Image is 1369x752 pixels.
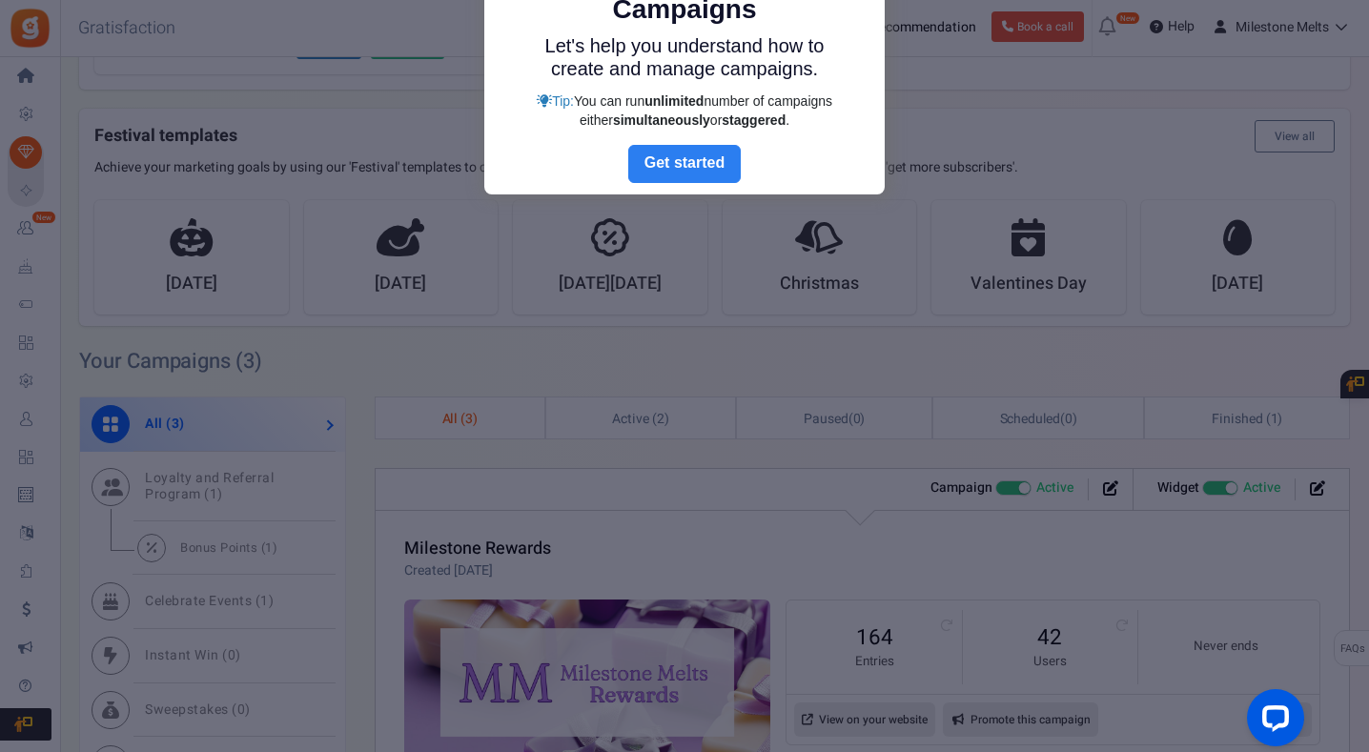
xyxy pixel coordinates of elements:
div: Tip: [527,91,842,130]
a: Next [628,145,741,183]
span: You can run number of campaigns either or . [574,93,832,128]
p: Let's help you understand how to create and manage campaigns. [527,34,842,80]
strong: unlimited [644,93,704,109]
strong: staggered [722,112,786,128]
strong: simultaneously [613,112,710,128]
